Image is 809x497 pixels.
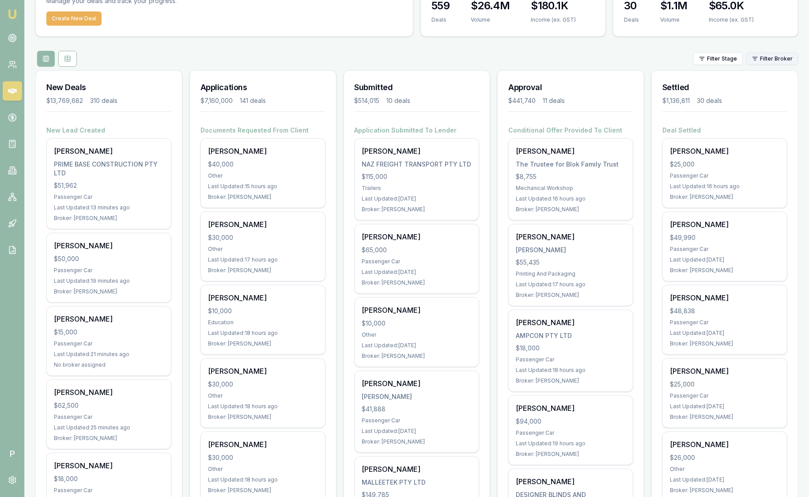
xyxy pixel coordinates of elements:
[670,160,780,169] div: $25,000
[670,183,780,190] div: Last Updated: 16 hours ago
[670,172,780,179] div: Passenger Car
[362,353,472,360] div: Broker: [PERSON_NAME]
[624,16,639,23] div: Deals
[208,307,318,315] div: $10,000
[208,414,318,421] div: Broker: [PERSON_NAME]
[362,269,472,276] div: Last Updated: [DATE]
[54,460,164,471] div: [PERSON_NAME]
[54,254,164,263] div: $50,000
[54,340,164,347] div: Passenger Car
[471,16,510,23] div: Volume
[46,126,171,135] h4: New Lead Created
[54,328,164,337] div: $15,000
[362,417,472,424] div: Passenger Car
[208,392,318,399] div: Other
[208,246,318,253] div: Other
[208,233,318,242] div: $30,000
[54,351,164,358] div: Last Updated: 21 minutes ago
[516,146,626,156] div: [PERSON_NAME]
[670,487,780,494] div: Broker: [PERSON_NAME]
[516,281,626,288] div: Last Updated: 17 hours ago
[516,429,626,436] div: Passenger Car
[362,342,472,349] div: Last Updated: [DATE]
[670,330,780,337] div: Last Updated: [DATE]
[387,96,411,105] div: 10 deals
[516,367,626,374] div: Last Updated: 18 hours ago
[54,435,164,442] div: Broker: [PERSON_NAME]
[208,466,318,473] div: Other
[516,440,626,447] div: Last Updated: 19 hours ago
[90,96,117,105] div: 310 deals
[355,96,380,105] div: $514,015
[362,405,472,414] div: $41,888
[355,126,480,135] h4: Application Submitted To Lender
[46,96,83,105] div: $13,769,682
[516,417,626,426] div: $94,000
[670,146,780,156] div: [PERSON_NAME]
[208,340,318,347] div: Broker: [PERSON_NAME]
[362,172,472,181] div: $115,000
[670,466,780,473] div: Other
[362,438,472,445] div: Broker: [PERSON_NAME]
[362,258,472,265] div: Passenger Car
[54,401,164,410] div: $62,500
[670,392,780,399] div: Passenger Car
[670,292,780,303] div: [PERSON_NAME]
[362,206,472,213] div: Broker: [PERSON_NAME]
[516,160,626,169] div: The Trustee for Blok Family Trust
[662,126,787,135] h4: Deal Settled
[531,16,576,23] div: Income (ex. GST)
[508,96,536,105] div: $441,740
[543,96,565,105] div: 11 deals
[54,288,164,295] div: Broker: [PERSON_NAME]
[516,451,626,458] div: Broker: [PERSON_NAME]
[3,444,22,463] span: P
[670,193,780,201] div: Broker: [PERSON_NAME]
[660,16,688,23] div: Volume
[709,16,754,23] div: Income (ex. GST)
[208,292,318,303] div: [PERSON_NAME]
[208,160,318,169] div: $40,000
[54,204,164,211] div: Last Updated: 13 minutes ago
[662,81,787,94] h3: Settled
[46,81,171,94] h3: New Deals
[516,356,626,363] div: Passenger Car
[670,267,780,274] div: Broker: [PERSON_NAME]
[208,453,318,462] div: $30,000
[208,256,318,263] div: Last Updated: 17 hours ago
[670,307,780,315] div: $48,838
[54,215,164,222] div: Broker: [PERSON_NAME]
[670,414,780,421] div: Broker: [PERSON_NAME]
[670,366,780,376] div: [PERSON_NAME]
[516,206,626,213] div: Broker: [PERSON_NAME]
[670,403,780,410] div: Last Updated: [DATE]
[54,487,164,494] div: Passenger Car
[54,181,164,190] div: $51,962
[697,96,722,105] div: 30 deals
[670,256,780,263] div: Last Updated: [DATE]
[508,81,633,94] h3: Approval
[670,453,780,462] div: $26,000
[516,270,626,277] div: Printing And Packaging
[707,55,737,62] span: Filter Stage
[355,81,480,94] h3: Submitted
[362,305,472,315] div: [PERSON_NAME]
[670,233,780,242] div: $49,990
[670,439,780,450] div: [PERSON_NAME]
[362,392,472,401] div: [PERSON_NAME]
[54,267,164,274] div: Passenger Car
[208,146,318,156] div: [PERSON_NAME]
[516,403,626,414] div: [PERSON_NAME]
[670,340,780,347] div: Broker: [PERSON_NAME]
[54,193,164,201] div: Passenger Car
[200,126,325,135] h4: Documents Requested From Client
[46,11,102,26] button: Create New Deal
[362,428,472,435] div: Last Updated: [DATE]
[208,439,318,450] div: [PERSON_NAME]
[208,219,318,230] div: [PERSON_NAME]
[240,96,266,105] div: 141 deals
[362,146,472,156] div: [PERSON_NAME]
[208,267,318,274] div: Broker: [PERSON_NAME]
[362,160,472,169] div: NAZ FREIGHT TRANSPORT PTY LTD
